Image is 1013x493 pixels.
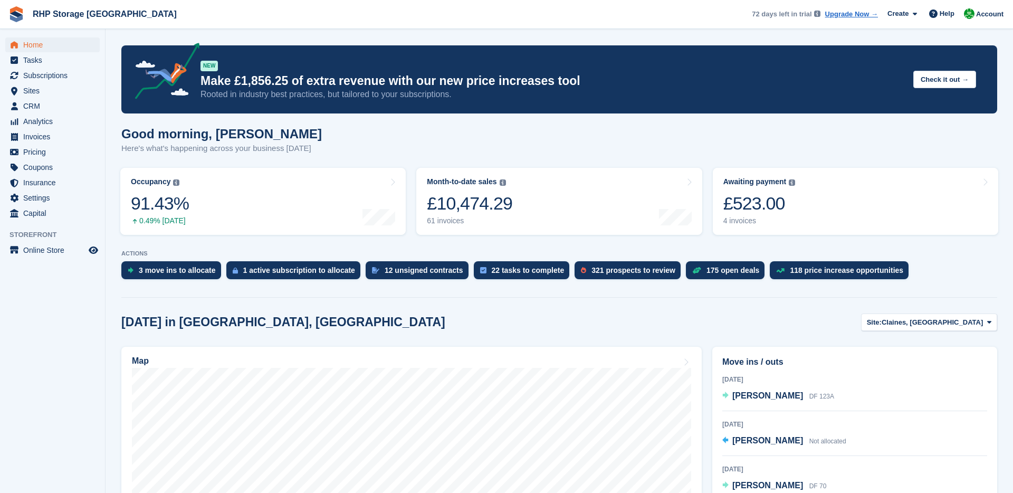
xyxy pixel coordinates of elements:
[752,9,811,20] span: 72 days left in trial
[940,8,954,19] span: Help
[809,482,827,490] span: DF 70
[500,179,506,186] img: icon-info-grey-7440780725fd019a000dd9b08b2336e03edf1995a4989e88bcd33f0948082b44.svg
[575,261,686,285] a: 321 prospects to review
[861,314,997,331] button: Site: Claines, [GEOGRAPHIC_DATA]
[23,114,87,129] span: Analytics
[200,89,905,100] p: Rooted in industry best practices, but tailored to your subscriptions.
[23,99,87,113] span: CRM
[732,481,803,490] span: [PERSON_NAME]
[23,206,87,221] span: Capital
[121,143,322,155] p: Here's what's happening across your business [DATE]
[5,145,100,159] a: menu
[706,266,759,274] div: 175 open deals
[882,317,983,328] span: Claines, [GEOGRAPHIC_DATA]
[366,261,474,285] a: 12 unsigned contracts
[686,261,770,285] a: 175 open deals
[200,61,218,71] div: NEW
[5,99,100,113] a: menu
[121,250,997,257] p: ACTIONS
[887,8,909,19] span: Create
[23,68,87,83] span: Subscriptions
[809,393,834,400] span: DF 123A
[5,114,100,129] a: menu
[732,436,803,445] span: [PERSON_NAME]
[723,216,796,225] div: 4 invoices
[23,160,87,175] span: Coupons
[5,191,100,205] a: menu
[770,261,914,285] a: 118 price increase opportunities
[722,375,987,384] div: [DATE]
[825,9,878,20] a: Upgrade Now →
[964,8,974,19] img: Rod
[9,230,105,240] span: Storefront
[581,267,586,273] img: prospect-51fa495bee0391a8d652442698ab0144808aea92771e9ea1ae160a38d050c398.svg
[5,206,100,221] a: menu
[474,261,575,285] a: 22 tasks to complete
[128,267,133,273] img: move_ins_to_allocate_icon-fdf77a2bb77ea45bf5b3d319d69a93e2d87916cf1d5bf7949dd705db3b84f3ca.svg
[789,179,795,186] img: icon-info-grey-7440780725fd019a000dd9b08b2336e03edf1995a4989e88bcd33f0948082b44.svg
[121,127,322,141] h1: Good morning, [PERSON_NAME]
[243,266,355,274] div: 1 active subscription to allocate
[692,267,701,274] img: deal-1b604bf984904fb50ccaf53a9ad4b4a5d6e5aea283cecdc64d6e3604feb123c2.svg
[713,168,998,235] a: Awaiting payment £523.00 4 invoices
[5,68,100,83] a: menu
[723,193,796,214] div: £523.00
[976,9,1004,20] span: Account
[23,53,87,68] span: Tasks
[722,434,846,448] a: [PERSON_NAME] Not allocated
[126,43,200,103] img: price-adjustments-announcement-icon-8257ccfd72463d97f412b2fc003d46551f7dbcb40ab6d574587a9cd5c0d94...
[722,420,987,429] div: [DATE]
[23,83,87,98] span: Sites
[776,268,785,273] img: price_increase_opportunities-93ffe204e8149a01c8c9dc8f82e8f89637d9d84a8eef4429ea346261dce0b2c0.svg
[23,37,87,52] span: Home
[28,5,181,23] a: RHP Storage [GEOGRAPHIC_DATA]
[5,53,100,68] a: menu
[23,175,87,190] span: Insurance
[173,179,179,186] img: icon-info-grey-7440780725fd019a000dd9b08b2336e03edf1995a4989e88bcd33f0948082b44.svg
[385,266,463,274] div: 12 unsigned contracts
[23,145,87,159] span: Pricing
[139,266,216,274] div: 3 move ins to allocate
[722,356,987,368] h2: Move ins / outs
[87,244,100,257] a: Preview store
[23,129,87,144] span: Invoices
[372,267,379,273] img: contract_signature_icon-13c848040528278c33f63329250d36e43548de30e8caae1d1a13099fd9432cc5.svg
[131,177,170,186] div: Occupancy
[131,216,189,225] div: 0.49% [DATE]
[23,243,87,258] span: Online Store
[226,261,366,285] a: 1 active subscription to allocate
[480,267,486,273] img: task-75834270c22a3079a89374b754ae025e5fb1db73e45f91037f5363f120a921f8.svg
[5,83,100,98] a: menu
[5,37,100,52] a: menu
[132,356,149,366] h2: Map
[233,267,238,274] img: active_subscription_to_allocate_icon-d502201f5373d7db506a760aba3b589e785aa758c864c3986d89f69b8ff3...
[913,71,976,88] button: Check it out →
[200,73,905,89] p: Make £1,856.25 of extra revenue with our new price increases tool
[416,168,702,235] a: Month-to-date sales £10,474.29 61 invoices
[722,479,826,493] a: [PERSON_NAME] DF 70
[722,464,987,474] div: [DATE]
[809,438,846,445] span: Not allocated
[131,193,189,214] div: 91.43%
[8,6,24,22] img: stora-icon-8386f47178a22dfd0bd8f6a31ec36ba5ce8667c1dd55bd0f319d3a0aa187defe.svg
[5,129,100,144] a: menu
[722,390,834,403] a: [PERSON_NAME] DF 123A
[427,216,512,225] div: 61 invoices
[5,243,100,258] a: menu
[492,266,565,274] div: 22 tasks to complete
[591,266,675,274] div: 321 prospects to review
[5,160,100,175] a: menu
[814,11,820,17] img: icon-info-grey-7440780725fd019a000dd9b08b2336e03edf1995a4989e88bcd33f0948082b44.svg
[5,175,100,190] a: menu
[790,266,903,274] div: 118 price increase opportunities
[121,261,226,285] a: 3 move ins to allocate
[427,177,496,186] div: Month-to-date sales
[867,317,882,328] span: Site:
[427,193,512,214] div: £10,474.29
[732,391,803,400] span: [PERSON_NAME]
[23,191,87,205] span: Settings
[121,315,445,329] h2: [DATE] in [GEOGRAPHIC_DATA], [GEOGRAPHIC_DATA]
[723,177,787,186] div: Awaiting payment
[120,168,406,235] a: Occupancy 91.43% 0.49% [DATE]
